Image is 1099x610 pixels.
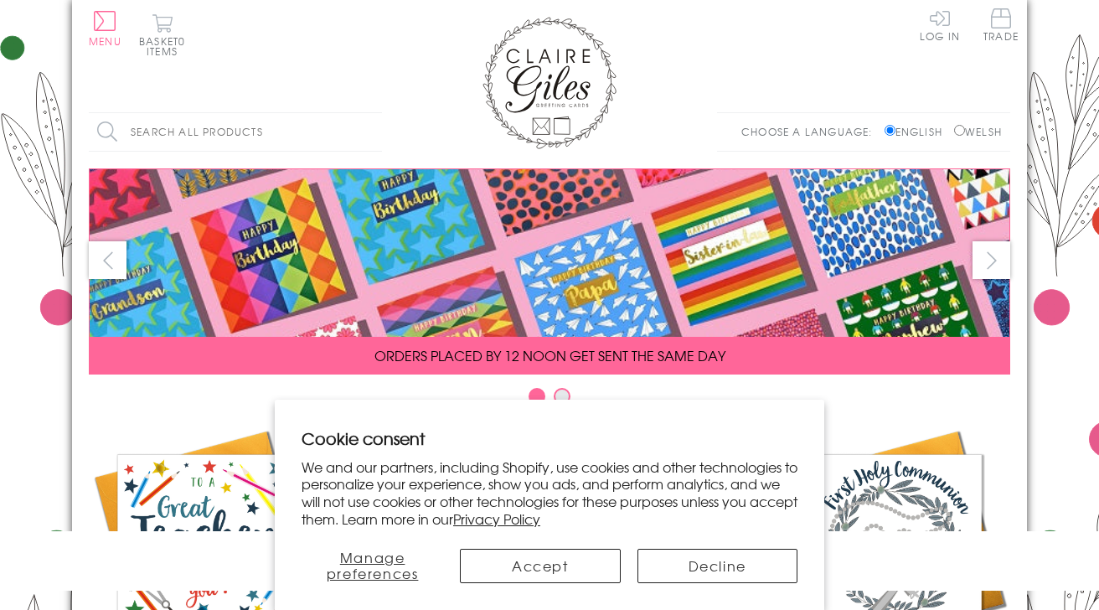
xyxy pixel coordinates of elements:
button: Carousel Page 2 [554,388,570,405]
input: English [885,125,895,136]
button: Carousel Page 1 (Current Slide) [529,388,545,405]
a: Privacy Policy [453,509,540,529]
button: Basket0 items [139,13,185,56]
img: Claire Giles Greetings Cards [482,17,617,149]
button: prev [89,241,126,279]
button: Menu [89,11,121,46]
button: Manage preferences [302,549,443,583]
input: Search all products [89,113,382,151]
span: Manage preferences [327,547,419,583]
input: Welsh [954,125,965,136]
label: English [885,124,951,139]
p: We and our partners, including Shopify, use cookies and other technologies to personalize your ex... [302,458,797,528]
h2: Cookie consent [302,426,797,450]
input: Search [365,113,382,151]
div: Carousel Pagination [89,387,1010,413]
label: Welsh [954,124,1002,139]
p: Choose a language: [741,124,881,139]
span: Menu [89,34,121,49]
a: Log In [920,8,960,41]
button: Accept [460,549,620,583]
span: 0 items [147,34,185,59]
span: ORDERS PLACED BY 12 NOON GET SENT THE SAME DAY [374,345,725,365]
button: Decline [637,549,797,583]
a: Trade [983,8,1019,44]
button: next [973,241,1010,279]
span: Trade [983,8,1019,41]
